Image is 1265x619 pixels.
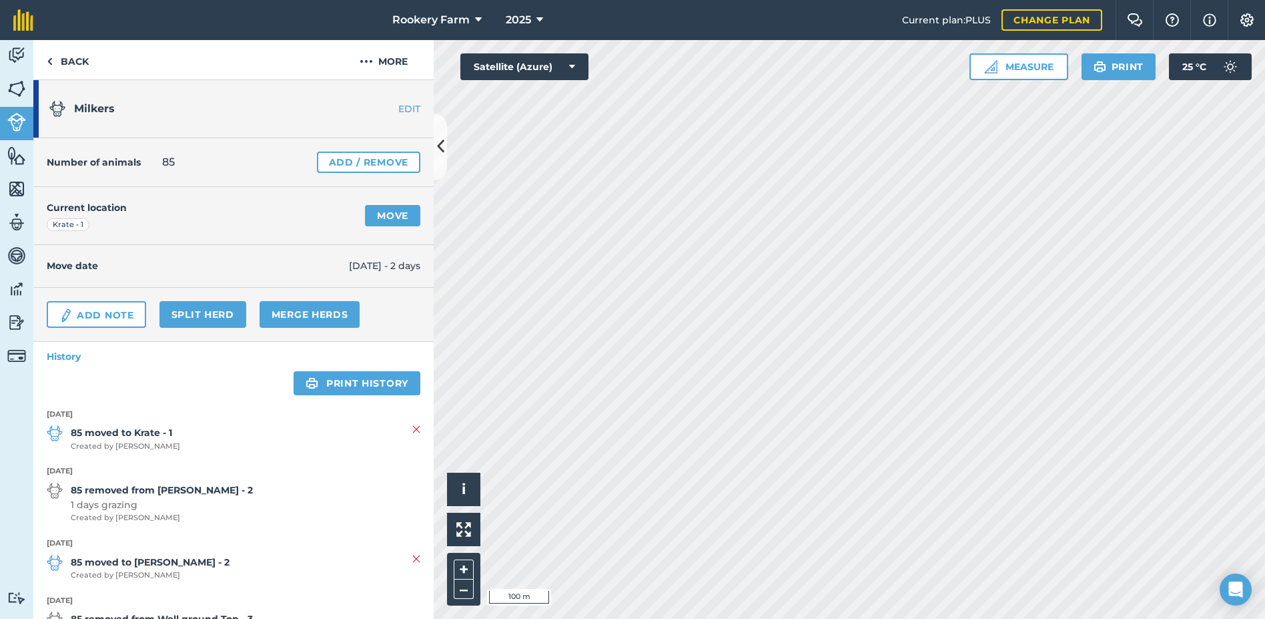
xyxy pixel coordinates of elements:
span: Created by [PERSON_NAME] [71,570,230,582]
img: Four arrows, one pointing top left, one top right, one bottom right and the last bottom left [456,522,471,537]
button: i [447,473,480,506]
img: svg+xml;base64,PHN2ZyB4bWxucz0iaHR0cDovL3d3dy53My5vcmcvMjAwMC9zdmciIHdpZHRoPSI1NiIgaGVpZ2h0PSI2MC... [7,146,26,166]
img: svg+xml;base64,PD94bWwgdmVyc2lvbj0iMS4wIiBlbmNvZGluZz0idXRmLTgiPz4KPCEtLSBHZW5lcmF0b3I6IEFkb2JlIE... [7,246,26,266]
img: svg+xml;base64,PHN2ZyB4bWxucz0iaHR0cDovL3d3dy53My5vcmcvMjAwMC9zdmciIHdpZHRoPSI1NiIgaGVpZ2h0PSI2MC... [7,179,26,199]
img: svg+xml;base64,PHN2ZyB4bWxucz0iaHR0cDovL3d3dy53My5vcmcvMjAwMC9zdmciIHdpZHRoPSIxOSIgaGVpZ2h0PSIyNC... [1094,59,1106,75]
span: Created by [PERSON_NAME] [71,512,253,524]
a: Split herd [159,301,246,328]
button: Satellite (Azure) [460,53,588,80]
img: svg+xml;base64,PHN2ZyB4bWxucz0iaHR0cDovL3d3dy53My5vcmcvMjAwMC9zdmciIHdpZHRoPSI1NiIgaGVpZ2h0PSI2MC... [7,79,26,99]
a: Print history [294,371,420,395]
span: [DATE] - 2 days [349,258,420,273]
strong: 85 moved to [PERSON_NAME] - 2 [71,555,230,570]
button: Print [1082,53,1156,80]
a: Move [365,205,420,226]
img: A cog icon [1239,13,1255,27]
a: Back [33,40,102,79]
img: svg+xml;base64,PHN2ZyB4bWxucz0iaHR0cDovL3d3dy53My5vcmcvMjAwMC9zdmciIHdpZHRoPSIyMCIgaGVpZ2h0PSIyNC... [360,53,373,69]
img: fieldmargin Logo [13,9,33,31]
img: svg+xml;base64,PHN2ZyB4bWxucz0iaHR0cDovL3d3dy53My5vcmcvMjAwMC9zdmciIHdpZHRoPSI5IiBoZWlnaHQ9IjI0Ii... [47,53,53,69]
span: 2025 [506,12,531,28]
img: svg+xml;base64,PD94bWwgdmVyc2lvbj0iMS4wIiBlbmNvZGluZz0idXRmLTgiPz4KPCEtLSBHZW5lcmF0b3I6IEFkb2JlIE... [7,347,26,365]
strong: [DATE] [47,409,420,421]
span: Current plan : PLUS [902,13,991,27]
button: – [454,580,474,599]
img: svg+xml;base64,PHN2ZyB4bWxucz0iaHR0cDovL3d3dy53My5vcmcvMjAwMC9zdmciIHdpZHRoPSIxNyIgaGVpZ2h0PSIxNy... [1203,12,1216,28]
img: Two speech bubbles overlapping with the left bubble in the forefront [1127,13,1143,27]
div: Open Intercom Messenger [1220,574,1252,606]
img: svg+xml;base64,PD94bWwgdmVyc2lvbj0iMS4wIiBlbmNvZGluZz0idXRmLTgiPz4KPCEtLSBHZW5lcmF0b3I6IEFkb2JlIE... [7,313,26,333]
h4: Move date [47,258,349,273]
div: Krate - 1 [47,218,89,232]
span: 85 [162,154,175,170]
strong: 85 removed from [PERSON_NAME] - 2 [71,483,253,497]
img: svg+xml;base64,PD94bWwgdmVyc2lvbj0iMS4wIiBlbmNvZGluZz0idXRmLTgiPz4KPCEtLSBHZW5lcmF0b3I6IEFkb2JlIE... [49,101,65,117]
button: + [454,560,474,580]
img: svg+xml;base64,PD94bWwgdmVyc2lvbj0iMS4wIiBlbmNvZGluZz0idXRmLTgiPz4KPCEtLSBHZW5lcmF0b3I6IEFkb2JlIE... [47,425,63,441]
button: Measure [969,53,1068,80]
button: More [334,40,434,79]
img: svg+xml;base64,PHN2ZyB4bWxucz0iaHR0cDovL3d3dy53My5vcmcvMjAwMC9zdmciIHdpZHRoPSIyMiIgaGVpZ2h0PSIzMC... [412,421,420,437]
img: A question mark icon [1164,13,1180,27]
img: svg+xml;base64,PD94bWwgdmVyc2lvbj0iMS4wIiBlbmNvZGluZz0idXRmLTgiPz4KPCEtLSBHZW5lcmF0b3I6IEFkb2JlIE... [7,279,26,299]
img: svg+xml;base64,PD94bWwgdmVyc2lvbj0iMS4wIiBlbmNvZGluZz0idXRmLTgiPz4KPCEtLSBHZW5lcmF0b3I6IEFkb2JlIE... [1217,53,1244,80]
img: svg+xml;base64,PD94bWwgdmVyc2lvbj0iMS4wIiBlbmNvZGluZz0idXRmLTgiPz4KPCEtLSBHZW5lcmF0b3I6IEFkb2JlIE... [47,555,63,571]
img: Ruler icon [984,60,997,73]
a: Merge Herds [260,301,360,328]
strong: [DATE] [47,595,420,607]
a: Add / Remove [317,152,420,173]
img: svg+xml;base64,PHN2ZyB4bWxucz0iaHR0cDovL3d3dy53My5vcmcvMjAwMC9zdmciIHdpZHRoPSIyMiIgaGVpZ2h0PSIzMC... [412,551,420,567]
img: svg+xml;base64,PD94bWwgdmVyc2lvbj0iMS4wIiBlbmNvZGluZz0idXRmLTgiPz4KPCEtLSBHZW5lcmF0b3I6IEFkb2JlIE... [7,592,26,604]
img: svg+xml;base64,PD94bWwgdmVyc2lvbj0iMS4wIiBlbmNvZGluZz0idXRmLTgiPz4KPCEtLSBHZW5lcmF0b3I6IEFkb2JlIE... [59,308,73,324]
span: 1 days grazing [71,497,253,512]
button: 25 °C [1169,53,1252,80]
span: i [462,481,466,497]
img: svg+xml;base64,PHN2ZyB4bWxucz0iaHR0cDovL3d3dy53My5vcmcvMjAwMC9zdmciIHdpZHRoPSIxOSIgaGVpZ2h0PSIyNC... [306,375,318,391]
a: EDIT [350,102,434,116]
strong: 85 moved to Krate - 1 [71,425,180,440]
strong: [DATE] [47,538,420,550]
a: Add Note [47,301,146,328]
img: svg+xml;base64,PD94bWwgdmVyc2lvbj0iMS4wIiBlbmNvZGluZz0idXRmLTgiPz4KPCEtLSBHZW5lcmF0b3I6IEFkb2JlIE... [47,483,63,499]
strong: [DATE] [47,465,420,477]
span: 25 ° C [1182,53,1206,80]
h4: Number of animals [47,155,141,170]
span: Created by [PERSON_NAME] [71,441,180,453]
img: svg+xml;base64,PD94bWwgdmVyc2lvbj0iMS4wIiBlbmNvZGluZz0idXRmLTgiPz4KPCEtLSBHZW5lcmF0b3I6IEFkb2JlIE... [7,45,26,65]
span: Rookery Farm [392,12,470,28]
a: Change plan [1001,9,1102,31]
img: svg+xml;base64,PD94bWwgdmVyc2lvbj0iMS4wIiBlbmNvZGluZz0idXRmLTgiPz4KPCEtLSBHZW5lcmF0b3I6IEFkb2JlIE... [7,113,26,132]
h4: Current location [47,200,127,215]
a: History [33,342,434,371]
span: Milkers [74,102,115,115]
img: svg+xml;base64,PD94bWwgdmVyc2lvbj0iMS4wIiBlbmNvZGluZz0idXRmLTgiPz4KPCEtLSBHZW5lcmF0b3I6IEFkb2JlIE... [7,212,26,232]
